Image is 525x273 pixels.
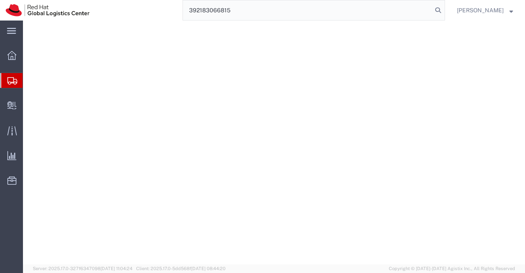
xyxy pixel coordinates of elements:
[457,5,514,15] button: [PERSON_NAME]
[183,0,432,20] input: Search for shipment number, reference number
[389,265,515,272] span: Copyright © [DATE]-[DATE] Agistix Inc., All Rights Reserved
[23,21,525,264] iframe: FS Legacy Container
[6,4,89,16] img: logo
[100,266,132,271] span: [DATE] 11:04:24
[33,266,132,271] span: Server: 2025.17.0-327f6347098
[191,266,226,271] span: [DATE] 08:44:20
[457,6,504,15] span: Sumitra Hansdah
[136,266,226,271] span: Client: 2025.17.0-5dd568f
